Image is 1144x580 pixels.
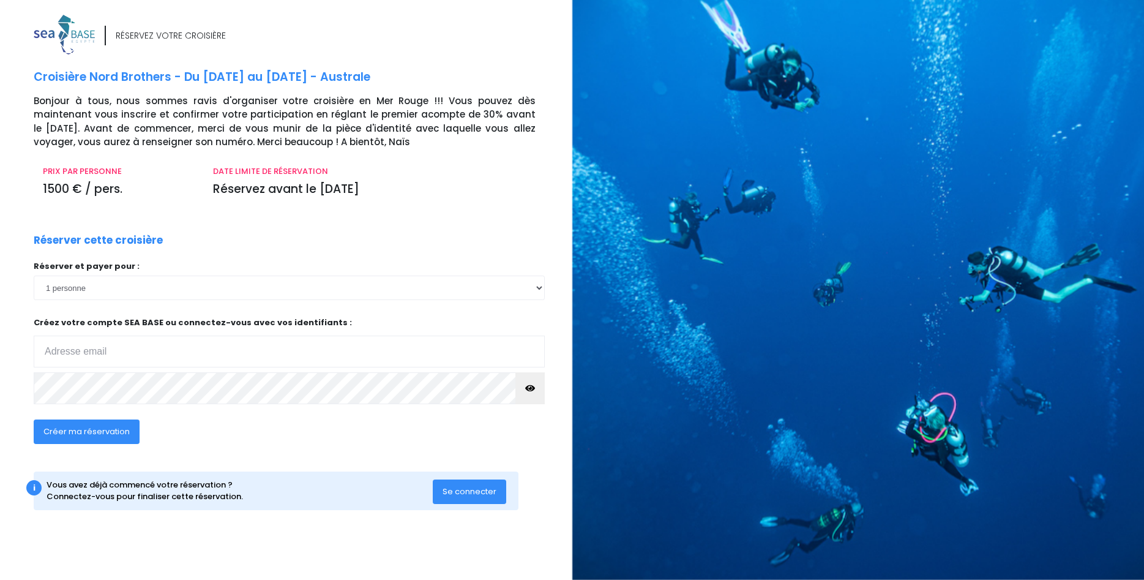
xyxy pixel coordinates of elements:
[43,426,130,437] span: Créer ma réservation
[116,29,226,42] div: RÉSERVEZ VOTRE CROISIÈRE
[26,480,42,495] div: i
[213,181,535,198] p: Réservez avant le [DATE]
[43,165,195,178] p: PRIX PAR PERSONNE
[34,420,140,444] button: Créer ma réservation
[47,479,433,503] div: Vous avez déjà commencé votre réservation ? Connectez-vous pour finaliser cette réservation.
[34,336,545,367] input: Adresse email
[43,181,195,198] p: 1500 € / pers.
[213,165,535,178] p: DATE LIMITE DE RÉSERVATION
[34,94,563,149] p: Bonjour à tous, nous sommes ravis d'organiser votre croisière en Mer Rouge !!! Vous pouvez dès ma...
[433,486,506,496] a: Se connecter
[34,260,545,273] p: Réserver et payer pour :
[34,233,163,249] p: Réserver cette croisière
[34,69,563,86] p: Croisière Nord Brothers - Du [DATE] au [DATE] - Australe
[34,317,545,367] p: Créez votre compte SEA BASE ou connectez-vous avec vos identifiants :
[34,15,95,55] img: logo_color1.png
[443,486,496,497] span: Se connecter
[433,480,506,504] button: Se connecter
